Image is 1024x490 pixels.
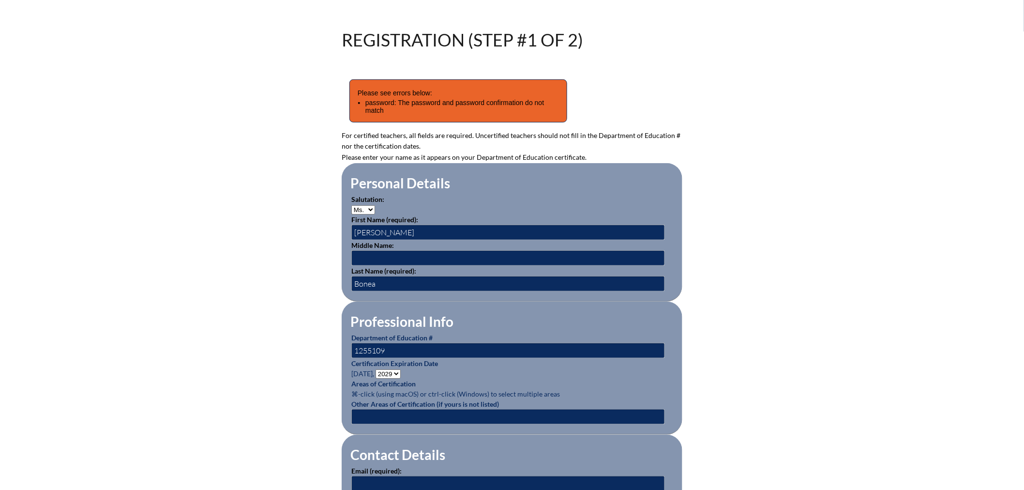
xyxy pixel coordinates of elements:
[351,195,384,203] label: Salutation:
[351,334,433,342] label: Department of Education #
[351,241,394,249] label: Middle Name:
[351,400,499,408] label: Other Areas of Certification (if yours is not listed)
[358,89,432,97] b: Please see errors below:
[351,359,438,367] label: Certification Expiration Date
[342,130,682,152] p: For certified teachers, all fields are required. Uncertified teachers should not fill in the Depa...
[351,267,416,275] label: Last Name (required):
[342,152,682,163] p: Please enter your name as it appears on your Department of Education certificate.
[351,215,418,224] label: First Name (required):
[351,380,416,388] label: Areas of Certification
[342,31,583,48] h1: Registration (Step #1 of 2)
[349,446,446,463] legend: Contact Details
[351,467,402,475] label: Email (required):
[349,175,451,191] legend: Personal Details
[351,205,375,214] select: persons_salutation
[351,379,673,399] p: ⌘-click (using macOS) or ctrl-click (Windows) to select multiple areas
[365,99,559,114] li: password: The password and password confirmation do not match
[349,313,454,330] legend: Professional Info
[351,369,374,378] span: [DATE],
